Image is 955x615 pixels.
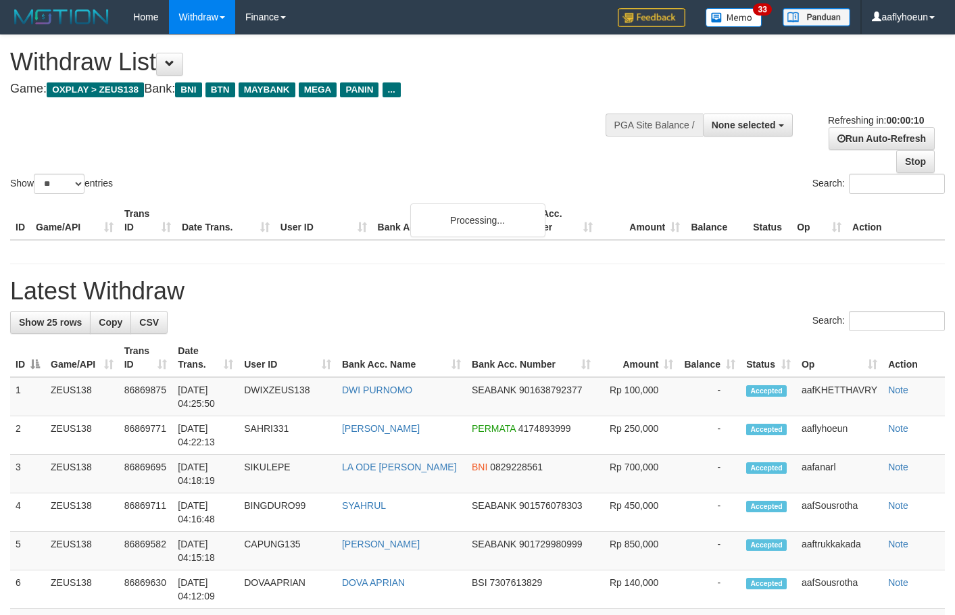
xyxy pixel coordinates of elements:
[596,493,679,532] td: Rp 450,000
[239,339,337,377] th: User ID: activate to sort column ascending
[746,539,787,551] span: Accepted
[679,377,741,416] td: -
[119,532,173,570] td: 86869582
[10,416,45,455] td: 2
[45,493,119,532] td: ZEUS138
[490,462,543,472] span: Copy 0829228561 to clipboard
[34,174,84,194] select: Showentries
[849,311,945,331] input: Search:
[239,493,337,532] td: BINGDURO99
[275,201,372,240] th: User ID
[746,424,787,435] span: Accepted
[746,501,787,512] span: Accepted
[888,539,908,549] a: Note
[172,532,239,570] td: [DATE] 04:15:18
[172,416,239,455] td: [DATE] 04:22:13
[685,201,748,240] th: Balance
[10,532,45,570] td: 5
[172,339,239,377] th: Date Trans.: activate to sort column ascending
[888,385,908,395] a: Note
[596,416,679,455] td: Rp 250,000
[886,115,924,126] strong: 00:00:10
[847,201,945,240] th: Action
[119,339,173,377] th: Trans ID: activate to sort column ascending
[472,539,516,549] span: SEABANK
[372,201,512,240] th: Bank Acc. Name
[119,377,173,416] td: 86869875
[342,539,420,549] a: [PERSON_NAME]
[239,82,295,97] span: MAYBANK
[791,201,847,240] th: Op
[829,127,935,150] a: Run Auto-Refresh
[119,570,173,609] td: 86869630
[19,317,82,328] span: Show 25 rows
[45,416,119,455] td: ZEUS138
[679,570,741,609] td: -
[679,339,741,377] th: Balance: activate to sort column ascending
[176,201,275,240] th: Date Trans.
[342,577,405,588] a: DOVA APRIAN
[130,311,168,334] a: CSV
[10,7,113,27] img: MOTION_logo.png
[10,174,113,194] label: Show entries
[796,455,883,493] td: aafanarl
[239,532,337,570] td: CAPUNG135
[10,570,45,609] td: 6
[712,120,776,130] span: None selected
[703,114,793,137] button: None selected
[796,532,883,570] td: aaftrukkakada
[796,416,883,455] td: aaflyhoeun
[172,455,239,493] td: [DATE] 04:18:19
[706,8,762,27] img: Button%20Memo.svg
[812,311,945,331] label: Search:
[119,493,173,532] td: 86869711
[10,339,45,377] th: ID: activate to sort column descending
[596,339,679,377] th: Amount: activate to sort column ascending
[472,462,487,472] span: BNI
[753,3,771,16] span: 33
[519,539,582,549] span: Copy 901729980999 to clipboard
[472,500,516,511] span: SEABANK
[746,578,787,589] span: Accepted
[812,174,945,194] label: Search:
[888,577,908,588] a: Note
[596,455,679,493] td: Rp 700,000
[796,570,883,609] td: aafSousrotha
[746,385,787,397] span: Accepted
[596,570,679,609] td: Rp 140,000
[679,416,741,455] td: -
[596,377,679,416] td: Rp 100,000
[679,455,741,493] td: -
[519,500,582,511] span: Copy 901576078303 to clipboard
[342,423,420,434] a: [PERSON_NAME]
[10,455,45,493] td: 3
[888,423,908,434] a: Note
[45,455,119,493] td: ZEUS138
[175,82,201,97] span: BNI
[90,311,131,334] a: Copy
[518,423,571,434] span: Copy 4174893999 to clipboard
[10,201,30,240] th: ID
[472,577,487,588] span: BSI
[472,423,516,434] span: PERMATA
[342,462,457,472] a: LA ODE [PERSON_NAME]
[119,455,173,493] td: 86869695
[342,500,386,511] a: SYAHRUL
[119,201,176,240] th: Trans ID
[888,500,908,511] a: Note
[606,114,703,137] div: PGA Site Balance /
[10,311,91,334] a: Show 25 rows
[342,385,412,395] a: DWI PURNOMO
[99,317,122,328] span: Copy
[618,8,685,27] img: Feedback.jpg
[239,416,337,455] td: SAHRI331
[10,82,623,96] h4: Game: Bank:
[10,493,45,532] td: 4
[45,377,119,416] td: ZEUS138
[796,339,883,377] th: Op: activate to sort column ascending
[47,82,144,97] span: OXPLAY > ZEUS138
[205,82,235,97] span: BTN
[746,462,787,474] span: Accepted
[45,570,119,609] td: ZEUS138
[172,570,239,609] td: [DATE] 04:12:09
